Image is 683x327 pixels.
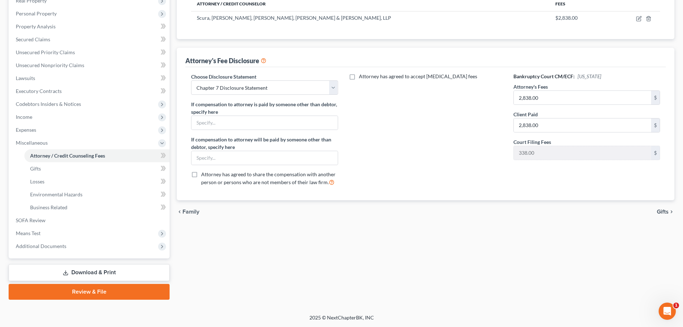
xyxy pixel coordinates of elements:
span: 1 [673,303,679,308]
i: chevron_right [669,209,674,215]
iframe: Intercom live chat [659,303,676,320]
a: Property Analysis [10,20,170,33]
a: Secured Claims [10,33,170,46]
div: $ [651,91,660,104]
span: Attorney has agreed to share the compensation with another person or persons who are not members ... [201,171,336,185]
span: $2,838.00 [555,15,578,21]
a: Losses [24,175,170,188]
span: Scura, [PERSON_NAME], [PERSON_NAME], [PERSON_NAME] & [PERSON_NAME], LLP [197,15,391,21]
label: If compensation to attorney will be paid by someone other than debtor, specify here [191,136,338,151]
span: [US_STATE] [578,73,601,79]
span: Lawsuits [16,75,35,81]
span: Losses [30,178,44,184]
span: Personal Property [16,10,57,17]
button: Gifts chevron_right [657,209,674,215]
div: Attorney's Fee Disclosure [185,56,266,65]
label: Choose Disclosure Statement [191,73,256,80]
a: Review & File [9,284,170,300]
span: Attorney / Credit Counseling Fees [30,153,105,159]
a: Gifts [24,162,170,175]
span: Gifts [30,165,41,172]
span: Environmental Hazards [30,191,82,197]
i: chevron_left [177,209,182,215]
span: Family [182,209,199,215]
span: Means Test [16,230,41,236]
input: Specify... [191,151,337,165]
a: Business Related [24,201,170,214]
span: SOFA Review [16,217,46,223]
a: Environmental Hazards [24,188,170,201]
div: 2025 © NextChapterBK, INC [137,314,546,327]
span: Executory Contracts [16,88,62,94]
a: Executory Contracts [10,85,170,98]
a: Download & Print [9,264,170,281]
input: Specify... [191,116,337,130]
label: Attorney's Fees [513,83,548,90]
input: 0.00 [514,91,651,104]
span: Secured Claims [16,36,50,42]
span: Expenses [16,127,36,133]
span: Gifts [657,209,669,215]
div: $ [651,118,660,132]
span: Codebtors Insiders & Notices [16,101,81,107]
span: Unsecured Priority Claims [16,49,75,55]
div: $ [651,146,660,160]
span: Business Related [30,204,67,210]
label: If compensation to attorney is paid by someone other than debtor, specify here [191,101,338,116]
a: Unsecured Priority Claims [10,46,170,59]
a: Lawsuits [10,72,170,85]
a: Attorney / Credit Counseling Fees [24,149,170,162]
label: Court Filing Fees [513,138,551,146]
span: Miscellaneous [16,140,48,146]
span: Income [16,114,32,120]
input: 0.00 [514,118,651,132]
a: SOFA Review [10,214,170,227]
span: Attorney has agreed to accept [MEDICAL_DATA] fees [359,73,477,79]
span: Fees [555,1,565,6]
span: Additional Documents [16,243,66,249]
button: chevron_left Family [177,209,199,215]
span: Unsecured Nonpriority Claims [16,62,84,68]
span: Attorney / Credit Counselor [197,1,266,6]
label: Client Paid [513,111,538,118]
h6: Bankruptcy Court CM/ECF: [513,73,660,80]
input: 0.00 [514,146,651,160]
a: Unsecured Nonpriority Claims [10,59,170,72]
span: Property Analysis [16,23,56,29]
